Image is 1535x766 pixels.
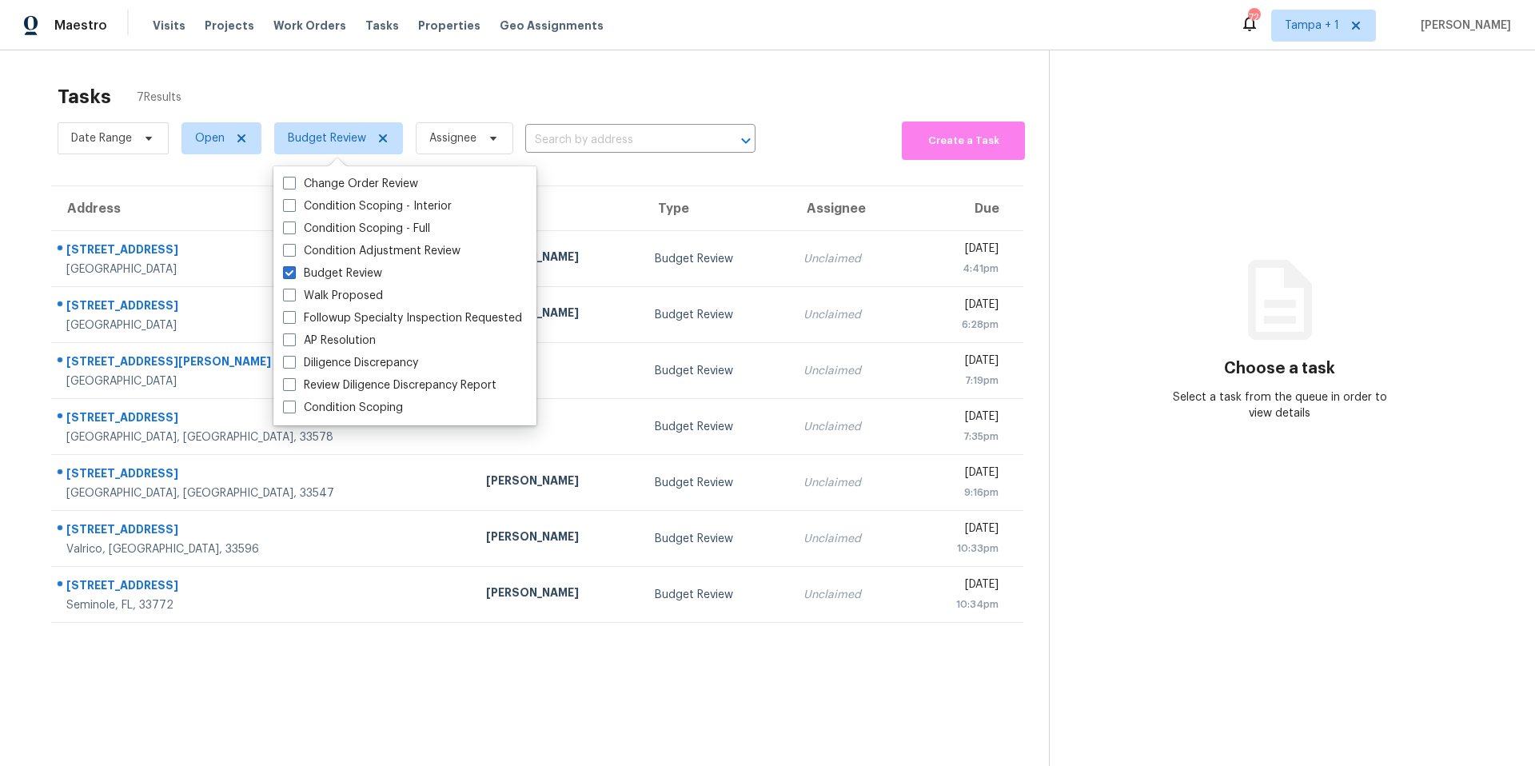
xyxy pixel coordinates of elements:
span: Assignee [429,130,476,146]
div: Budget Review [655,587,778,603]
div: [DATE] [922,465,999,485]
span: Projects [205,18,254,34]
span: Tasks [365,20,399,31]
div: Unclaimed [803,363,896,379]
h3: Choose a task [1224,361,1335,377]
label: AP Resolution [283,333,376,349]
div: 10:33pm [922,541,999,557]
div: [STREET_ADDRESS] [66,521,460,541]
div: 6:28pm [922,317,999,333]
label: Review Diligence Discrepancy Report [283,377,496,393]
th: Assignee [791,186,909,231]
div: Budget Review [655,363,778,379]
button: Open [735,130,757,152]
div: Seminole, FL, 33772 [66,597,460,613]
div: [DATE] [922,241,999,261]
div: [PERSON_NAME] [486,584,629,604]
div: Unclaimed [803,419,896,435]
label: Condition Scoping - Full [283,221,430,237]
div: [GEOGRAPHIC_DATA] [66,261,460,277]
th: HPM [473,186,642,231]
div: [DATE] [922,353,999,373]
button: Create a Task [902,122,1025,160]
div: 7:19pm [922,373,999,389]
label: Followup Specialty Inspection Requested [283,310,522,326]
div: [STREET_ADDRESS] [66,241,460,261]
label: Condition Scoping [283,400,403,416]
div: [STREET_ADDRESS] [66,577,460,597]
div: [GEOGRAPHIC_DATA], [GEOGRAPHIC_DATA], 33578 [66,429,460,445]
div: 72 [1248,10,1259,26]
div: [GEOGRAPHIC_DATA] [66,317,460,333]
div: Valrico, [GEOGRAPHIC_DATA], 33596 [66,541,460,557]
label: Budget Review [283,265,382,281]
th: Address [51,186,473,231]
label: Condition Adjustment Review [283,243,460,259]
div: Select a task from the queue in order to view details [1165,389,1395,421]
div: [GEOGRAPHIC_DATA], [GEOGRAPHIC_DATA], 33547 [66,485,460,501]
div: [STREET_ADDRESS][PERSON_NAME] [66,353,460,373]
div: Budget Review [655,307,778,323]
div: [PERSON_NAME] [486,529,629,549]
label: Diligence Discrepancy [283,355,418,371]
div: 7:35pm [922,429,999,445]
div: Unclaimed [803,531,896,547]
div: [STREET_ADDRESS] [66,297,460,317]
input: Search by address [525,128,711,153]
div: 9:16pm [922,485,999,501]
label: Condition Scoping - Interior [283,198,452,214]
span: Tampa + 1 [1285,18,1339,34]
div: [STREET_ADDRESS] [66,409,460,429]
div: Unclaimed [803,475,896,491]
span: Open [195,130,225,146]
span: Date Range [71,130,132,146]
span: Properties [418,18,480,34]
div: [GEOGRAPHIC_DATA] [66,373,460,389]
div: [STREET_ADDRESS] [66,465,460,485]
div: Budget Review [655,475,778,491]
span: [PERSON_NAME] [1414,18,1511,34]
div: [DATE] [922,409,999,429]
span: Work Orders [273,18,346,34]
div: 10:34pm [922,596,999,612]
label: Change Order Review [283,176,418,192]
span: Create a Task [910,132,1017,150]
div: Unclaimed [803,587,896,603]
div: [PERSON_NAME] [486,249,629,269]
div: Budget Review [655,531,778,547]
th: Type [642,186,791,231]
span: Geo Assignments [500,18,604,34]
span: Budget Review [288,130,366,146]
div: [PERSON_NAME] [486,305,629,325]
span: 7 Results [137,90,181,106]
div: Unclaimed [803,251,896,267]
span: Maestro [54,18,107,34]
div: [DATE] [922,297,999,317]
label: Walk Proposed [283,288,383,304]
h2: Tasks [58,89,111,105]
th: Due [909,186,1023,231]
div: Budget Review [655,419,778,435]
div: [DATE] [922,521,999,541]
div: [DATE] [922,576,999,596]
div: 4:41pm [922,261,999,277]
div: Budget Review [655,251,778,267]
span: Visits [153,18,185,34]
div: [PERSON_NAME] [486,473,629,493]
div: Unclaimed [803,307,896,323]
